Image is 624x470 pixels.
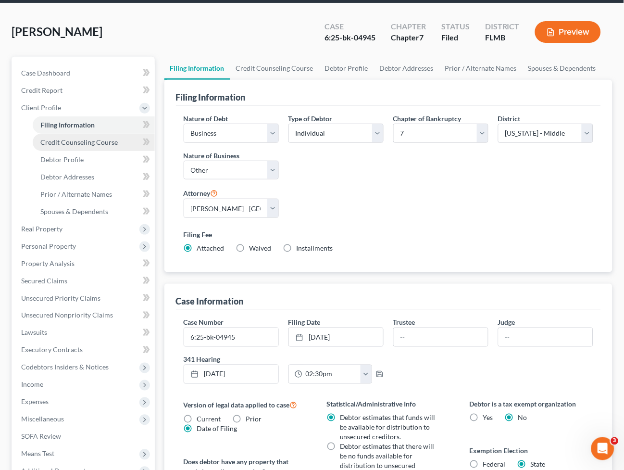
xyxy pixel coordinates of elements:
[21,415,64,423] span: Miscellaneous
[21,398,49,406] span: Expenses
[33,151,155,168] a: Debtor Profile
[13,324,155,342] a: Lawsuits
[21,225,62,233] span: Real Property
[21,432,61,441] span: SOFA Review
[21,381,43,389] span: Income
[246,415,262,423] span: Prior
[184,318,224,328] label: Case Number
[21,363,109,371] span: Codebtors Insiders & Notices
[164,57,230,80] a: Filing Information
[176,295,244,307] div: Case Information
[33,168,155,186] a: Debtor Addresses
[21,69,70,77] span: Case Dashboard
[483,414,493,422] span: Yes
[324,21,375,32] div: Case
[179,355,388,365] label: 341 Hearing
[498,318,515,328] label: Judge
[197,425,237,433] span: Date of Filing
[176,91,246,103] div: Filing Information
[441,32,470,43] div: Filed
[184,328,278,346] input: Enter case number...
[535,21,601,43] button: Preview
[230,57,319,80] a: Credit Counseling Course
[21,346,83,354] span: Executory Contracts
[288,114,333,124] label: Type of Debtor
[13,272,155,290] a: Secured Claims
[13,428,155,445] a: SOFA Review
[184,187,218,199] label: Attorney
[288,318,321,328] label: Filing Date
[289,328,383,346] a: [DATE]
[12,25,102,38] span: [PERSON_NAME]
[485,32,520,43] div: FLMB
[439,57,523,80] a: Prior / Alternate Names
[326,399,450,409] label: Statistical/Administrative Info
[40,173,94,181] span: Debtor Addresses
[40,207,108,216] span: Spouses & Dependents
[21,86,62,94] span: Credit Report
[33,186,155,203] a: Prior / Alternate Names
[13,255,155,272] a: Property Analysis
[469,446,593,456] label: Exemption Election
[184,365,278,383] a: [DATE]
[374,57,439,80] a: Debtor Addresses
[302,365,361,383] input: -- : --
[391,21,426,32] div: Chapter
[40,138,118,146] span: Credit Counseling Course
[498,114,521,124] label: District
[518,414,527,422] span: No
[21,242,76,250] span: Personal Property
[419,33,424,42] span: 7
[21,259,75,267] span: Property Analysis
[21,311,113,319] span: Unsecured Nonpriority Claims
[469,399,593,409] label: Debtor is a tax exempt organization
[184,229,594,240] label: Filing Fee
[21,450,54,458] span: Means Test
[33,116,155,134] a: Filing Information
[21,329,47,337] span: Lawsuits
[441,21,470,32] div: Status
[324,32,375,43] div: 6:25-bk-04945
[184,151,240,161] label: Nature of Business
[523,57,602,80] a: Spouses & Dependents
[394,328,488,346] input: --
[21,294,100,302] span: Unsecured Priority Claims
[483,460,505,469] span: Federal
[40,190,112,198] span: Prior / Alternate Names
[530,460,545,469] span: State
[393,114,462,124] label: Chapter of Bankruptcy
[13,64,155,82] a: Case Dashboard
[33,203,155,220] a: Spouses & Dependents
[499,328,593,346] input: --
[319,57,374,80] a: Debtor Profile
[591,437,614,460] iframe: Intercom live chat
[184,399,307,411] label: Version of legal data applied to case
[485,21,520,32] div: District
[340,414,436,441] span: Debtor estimates that funds will be available for distribution to unsecured creditors.
[21,103,61,112] span: Client Profile
[297,244,333,252] span: Installments
[40,121,95,129] span: Filing Information
[197,244,225,252] span: Attached
[13,290,155,307] a: Unsecured Priority Claims
[13,307,155,324] a: Unsecured Nonpriority Claims
[33,134,155,151] a: Credit Counseling Course
[197,415,221,423] span: Current
[13,342,155,359] a: Executory Contracts
[393,318,415,328] label: Trustee
[250,244,272,252] span: Waived
[21,277,67,285] span: Secured Claims
[184,114,228,124] label: Nature of Debt
[13,82,155,99] a: Credit Report
[611,437,619,445] span: 3
[391,32,426,43] div: Chapter
[40,155,84,164] span: Debtor Profile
